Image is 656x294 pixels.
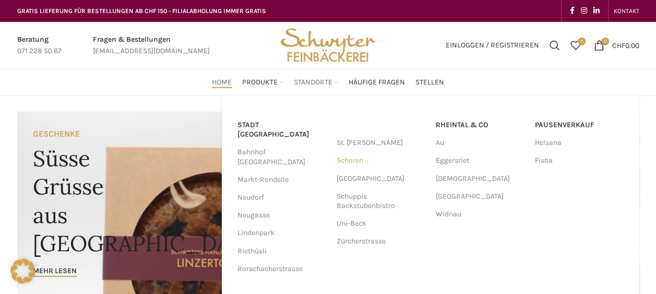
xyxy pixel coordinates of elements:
[337,170,425,188] a: [GEOGRAPHIC_DATA]
[415,72,444,93] a: Stellen
[277,40,379,49] a: Site logo
[578,38,586,45] span: 0
[12,72,645,93] div: Main navigation
[436,170,524,188] a: [DEMOGRAPHIC_DATA]
[567,4,578,18] a: Facebook social link
[436,134,524,152] a: Au
[337,232,425,250] a: Zürcherstrasse
[337,134,425,152] a: St. [PERSON_NAME]
[237,189,326,206] a: Neudorf
[612,41,625,50] span: CHF
[242,72,283,93] a: Produkte
[17,7,266,15] span: GRATIS LIEFERUNG FÜR BESTELLUNGEN AB CHF 150 - FILIALABHOLUNG IMMER GRATIS
[294,72,338,93] a: Standorte
[237,224,326,242] a: Lindenpark
[294,78,332,88] span: Standorte
[337,188,425,215] a: Schuppis Backstubenbistro
[212,78,232,88] span: Home
[535,134,624,152] a: Helsana
[436,205,524,223] a: Widnau
[589,35,645,56] a: 0 CHF0.00
[601,38,609,45] span: 0
[349,72,405,93] a: Häufige Fragen
[237,206,326,224] a: Neugasse
[242,78,278,88] span: Produkte
[349,78,405,88] span: Häufige Fragen
[237,242,326,260] a: Riethüsli
[237,260,326,278] a: Rorschacherstrasse
[544,35,565,56] a: Suchen
[565,35,586,56] div: Meine Wunschliste
[614,1,639,21] a: KONTAKT
[436,116,524,134] a: RHEINTAL & CO
[237,116,326,143] a: Stadt [GEOGRAPHIC_DATA]
[237,143,326,170] a: Bahnhof [GEOGRAPHIC_DATA]
[612,41,639,50] bdi: 0.00
[337,152,425,169] a: Schoren
[446,42,539,49] span: Einloggen / Registrieren
[436,188,524,205] a: [GEOGRAPHIC_DATA]
[609,1,645,21] div: Secondary navigation
[237,171,326,189] a: Markt-Rondelle
[578,4,590,18] a: Instagram social link
[614,7,639,15] span: KONTAKT
[212,72,232,93] a: Home
[535,116,624,134] a: Pausenverkauf
[436,152,524,169] a: Eggersriet
[337,215,425,232] a: Uni-Beck
[590,4,603,18] a: Linkedin social link
[565,35,586,56] a: 0
[440,35,544,56] a: Einloggen / Registrieren
[93,34,210,57] a: Infobox link
[415,78,444,88] span: Stellen
[17,34,62,57] a: Infobox link
[277,22,379,69] img: Bäckerei Schwyter
[535,152,624,169] a: Fisba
